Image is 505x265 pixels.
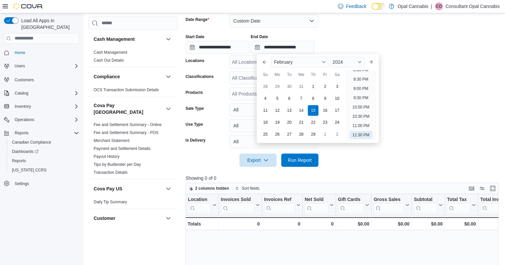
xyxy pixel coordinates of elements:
a: Cash Management [94,50,127,55]
span: Dashboards [12,149,39,154]
div: day-18 [260,117,271,128]
div: Fr [320,69,330,80]
div: Button. Open the month selector. February is currently selected. [271,57,328,67]
div: day-2 [320,81,330,92]
button: Custom Date [229,14,318,28]
div: day-10 [332,93,342,104]
button: Customer [164,214,172,222]
div: Gross Sales [374,197,404,214]
nav: Complex example [4,45,79,206]
div: day-5 [272,93,283,104]
span: Dashboards [9,148,79,156]
button: Customers [1,75,82,84]
div: day-28 [260,81,271,92]
button: Reports [7,156,82,166]
label: Date Range [186,17,209,22]
div: Gift Cards [338,197,364,203]
div: day-29 [308,129,318,140]
a: Reports [9,157,29,165]
a: Customers [12,76,37,84]
button: Subtotal [414,197,443,214]
button: Keyboard shortcuts [467,184,475,192]
span: Inventory [15,104,31,109]
div: Location [188,197,211,203]
input: Press the down key to enter a popover containing a calendar. Press the escape key to close the po... [251,41,314,54]
li: 8:00 PM [351,66,371,74]
button: Inventory [1,102,82,111]
div: day-28 [296,129,306,140]
button: Total Tax [447,197,476,214]
span: Payout History [94,154,120,159]
span: Reports [12,158,26,164]
button: Run Report [281,154,318,167]
button: Cova Pay US [164,185,172,193]
p: | [431,2,432,10]
li: 8:30 PM [351,75,371,83]
div: Th [308,69,318,80]
div: day-13 [284,105,295,116]
label: Locations [186,58,205,63]
div: day-4 [260,93,271,104]
div: day-19 [272,117,283,128]
p: Consultant Opal Cannabis [446,2,500,10]
div: day-17 [332,105,342,116]
div: Su [260,69,271,80]
a: Cash Out Details [94,58,124,63]
div: day-9 [320,93,330,104]
span: 2024 [332,59,343,65]
span: Canadian Compliance [12,140,51,145]
span: Settings [12,179,79,188]
div: day-14 [296,105,306,116]
span: Export [243,154,273,167]
button: Cova Pay US [94,185,163,192]
p: Opal Cannabis [397,2,428,10]
label: End Date [251,34,268,39]
div: Compliance [88,86,178,97]
button: All [229,135,318,148]
button: Sort fields [232,184,262,192]
button: Cova Pay [GEOGRAPHIC_DATA] [164,105,172,113]
span: Sort fields [242,186,259,191]
button: Compliance [164,73,172,81]
button: Home [1,48,82,57]
a: Tips by Budtender per Day [94,162,141,167]
a: Merchant Statement [94,138,129,143]
div: day-26 [272,129,283,140]
button: Cash Management [94,36,163,42]
span: Reports [12,129,79,137]
h3: Customer [94,215,115,222]
input: Press the down key to open a popover containing a calendar. [186,41,249,54]
div: day-27 [284,129,295,140]
button: Reports [1,128,82,138]
span: Washington CCRS [9,166,79,174]
a: OCS Transaction Submission Details [94,88,159,92]
span: Operations [12,116,79,124]
div: day-24 [332,117,342,128]
span: Run Report [288,157,312,164]
div: 0 [264,220,300,228]
div: Total Tax [447,197,470,214]
li: 11:30 PM [350,131,372,139]
div: day-1 [308,81,318,92]
div: Net Sold [304,197,328,203]
span: Fee and Settlement Summary - Online [94,122,162,127]
span: Catalog [12,89,79,97]
span: Home [15,50,25,55]
label: Products [186,90,203,95]
h3: Cash Management [94,36,135,42]
a: Fee and Settlement Summary - POS [94,130,158,135]
span: Users [12,62,79,70]
button: Operations [12,116,37,124]
div: day-15 [308,105,318,116]
div: Invoices Sold [221,197,254,203]
span: Daily Tip Summary [94,199,127,205]
p: Showing 0 of 0 [186,175,502,181]
div: $0.00 [338,220,369,228]
button: Next month [366,57,376,67]
label: Is Delivery [186,138,206,143]
a: Transaction Details [94,170,127,175]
